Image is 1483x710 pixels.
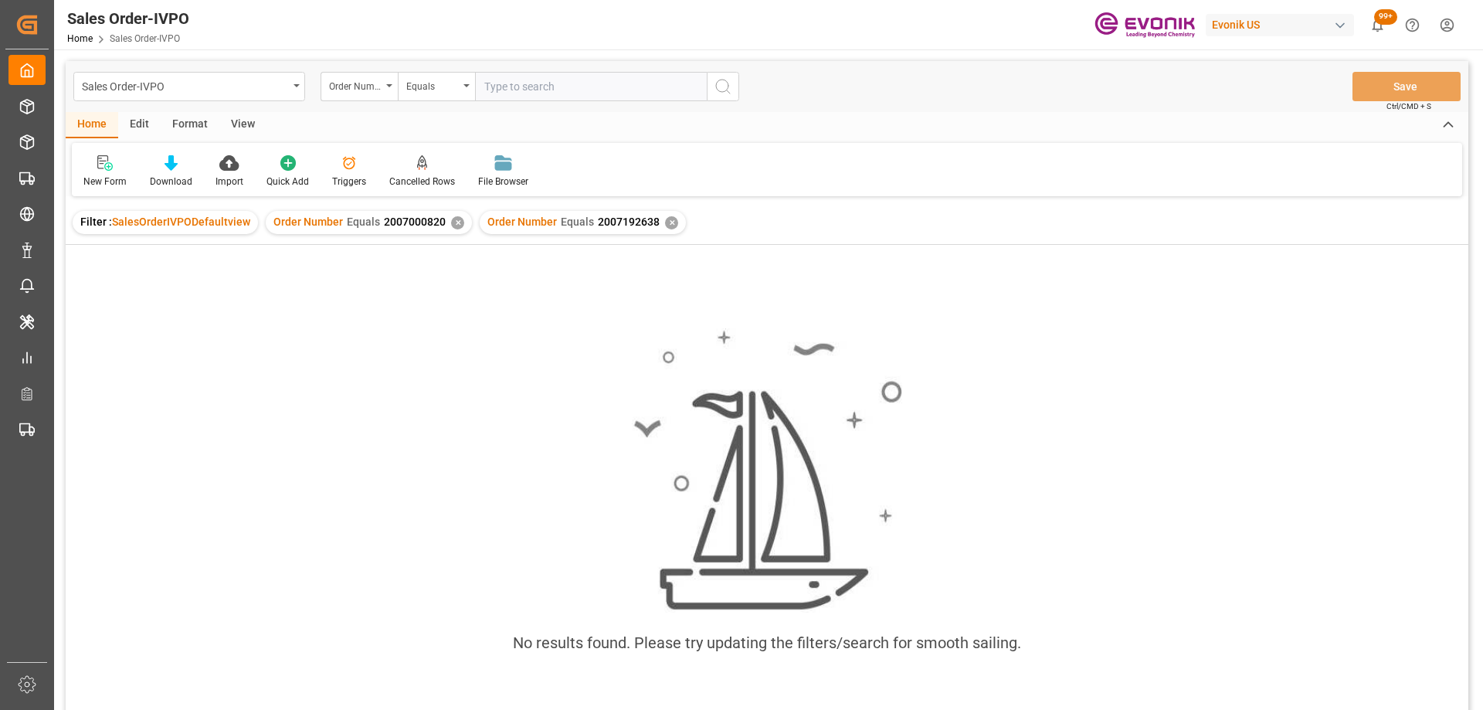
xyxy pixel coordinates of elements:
a: Home [67,33,93,44]
span: 2007000820 [384,216,446,228]
button: Evonik US [1206,10,1360,39]
div: Sales Order-IVPO [67,7,189,30]
div: Sales Order-IVPO [82,76,288,95]
button: open menu [398,72,475,101]
button: show 100 new notifications [1360,8,1395,42]
span: Equals [347,216,380,228]
span: Equals [561,216,594,228]
div: No results found. Please try updating the filters/search for smooth sailing. [513,631,1021,654]
div: File Browser [478,175,528,189]
img: smooth_sailing.jpeg [632,328,902,613]
div: New Form [83,175,127,189]
div: Cancelled Rows [389,175,455,189]
div: ✕ [665,216,678,229]
span: 99+ [1374,9,1397,25]
span: Order Number [273,216,343,228]
div: Format [161,112,219,138]
div: Triggers [332,175,366,189]
span: SalesOrderIVPODefaultview [112,216,250,228]
div: Edit [118,112,161,138]
div: Download [150,175,192,189]
div: Order Number [329,76,382,93]
button: open menu [321,72,398,101]
div: ✕ [451,216,464,229]
div: Import [215,175,243,189]
input: Type to search [475,72,707,101]
span: Ctrl/CMD + S [1386,100,1431,112]
span: Order Number [487,216,557,228]
div: Equals [406,76,459,93]
div: Home [66,112,118,138]
img: Evonik-brand-mark-Deep-Purple-RGB.jpeg_1700498283.jpeg [1094,12,1195,39]
span: 2007192638 [598,216,660,228]
button: Save [1352,72,1461,101]
button: Help Center [1395,8,1430,42]
span: Filter : [80,216,112,228]
div: Quick Add [266,175,309,189]
div: Evonik US [1206,14,1354,36]
button: search button [707,72,739,101]
div: View [219,112,266,138]
button: open menu [73,72,305,101]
